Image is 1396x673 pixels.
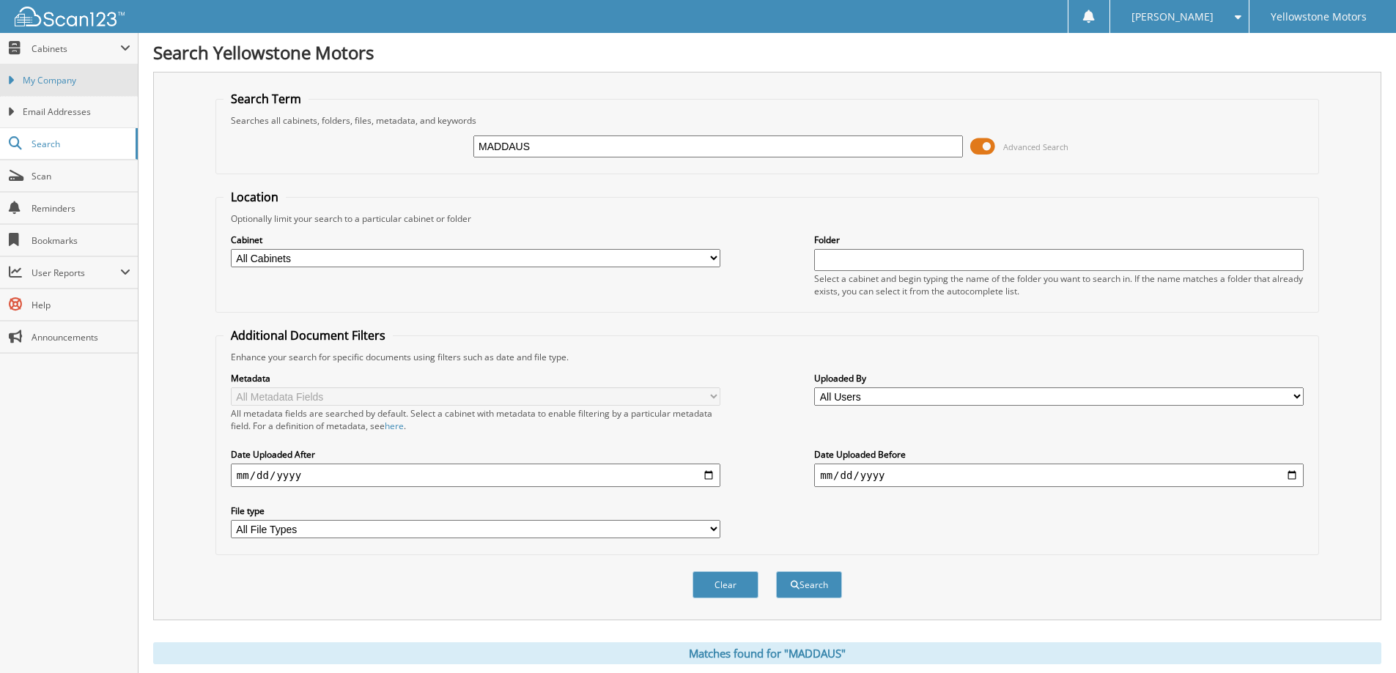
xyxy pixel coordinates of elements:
h1: Search Yellowstone Motors [153,40,1381,64]
span: My Company [23,74,130,87]
span: [PERSON_NAME] [1131,12,1214,21]
span: Cabinets [32,42,120,55]
label: Cabinet [231,234,720,246]
label: Uploaded By [814,372,1304,384]
div: All metadata fields are searched by default. Select a cabinet with metadata to enable filtering b... [231,407,720,432]
div: Enhance your search for specific documents using filters such as date and file type. [224,351,1311,363]
button: Search [776,571,842,598]
div: Optionally limit your search to a particular cabinet or folder [224,212,1311,225]
label: Folder [814,234,1304,246]
input: end [814,464,1304,487]
div: Select a cabinet and begin typing the name of the folder you want to search in. If the name match... [814,272,1304,297]
legend: Additional Document Filters [224,327,393,343]
span: Bookmarks [32,234,130,247]
div: Searches all cabinets, folders, files, metadata, and keywords [224,114,1311,127]
legend: Location [224,189,286,205]
span: Help [32,299,130,311]
span: Reminders [32,202,130,215]
legend: Search Term [224,91,309,107]
button: Clear [693,571,758,598]
label: Date Uploaded After [231,448,720,461]
span: Search [32,138,128,150]
span: Scan [32,170,130,182]
span: Email Addresses [23,105,130,119]
a: here [385,420,404,432]
label: Metadata [231,372,720,384]
span: Advanced Search [1003,141,1068,152]
input: start [231,464,720,487]
label: File type [231,505,720,517]
div: Matches found for "MADDAUS" [153,642,1381,664]
label: Date Uploaded Before [814,448,1304,461]
img: scan123-logo-white.svg [15,7,125,26]
span: Announcements [32,331,130,343]
span: User Reports [32,267,120,279]
span: Yellowstone Motors [1271,12,1367,21]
